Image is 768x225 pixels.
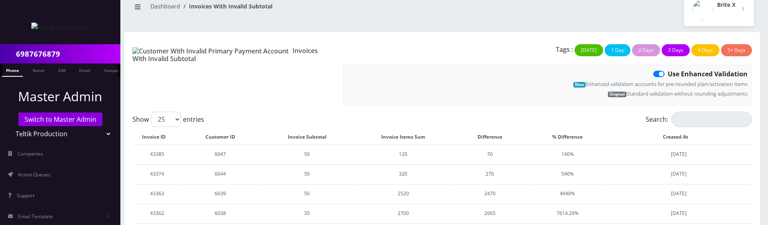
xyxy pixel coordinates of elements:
a: Name [28,63,49,76]
td: 6047 [182,145,258,164]
a: Switch to Master Admin [18,112,102,126]
button: 4 Days [691,44,719,56]
th: Created At: activate to sort column ascending [607,130,751,144]
a: Phone [2,63,23,77]
th: Invoice Items Sum [356,130,451,144]
th: Invoice Subtotal [260,130,355,144]
img: Teltik Production [31,22,89,32]
td: [DATE] [607,164,751,183]
h1: Invoices With Invalid Subtotal [132,47,331,63]
img: Customer With Invalid Primary Payment Account [132,47,289,55]
button: 5+ Days [721,44,752,56]
span: Original [608,92,626,97]
button: 1 Day [605,44,630,56]
a: Email [75,63,94,76]
td: 43362 [133,204,181,223]
td: 6044 [182,164,258,183]
td: 43363 [133,184,181,203]
button: [DATE] [575,44,603,56]
th: Invoice ID: activate to sort column ascending [133,130,181,144]
td: 2700 [356,204,451,223]
span: Companies [18,150,43,157]
span: New [573,82,585,88]
td: 2665 [451,204,528,223]
td: 6039 [182,184,258,203]
td: 43374 [133,164,181,183]
td: 50 [260,184,355,203]
td: 4940% [529,184,605,203]
span: Action Queues [18,171,51,178]
p: Tags : [556,45,573,54]
input: Search: [671,112,752,127]
td: 70 [451,145,528,164]
td: 2520 [356,184,451,203]
td: 50 [260,164,355,183]
td: 540% [529,164,605,183]
small: Enhanced validation accounts for pre-rounded plan/activation items Standard validation without ro... [573,80,748,97]
label: Show entries [132,112,204,127]
button: 2 Days [632,44,660,56]
td: 270 [451,164,528,183]
td: 35 [260,204,355,223]
a: Dashboard [150,2,180,10]
td: 320 [356,164,451,183]
td: 43385 [133,145,181,164]
td: 7614.29% [529,204,605,223]
h2: Brite X [717,2,735,8]
th: Difference [451,130,528,144]
td: 2470 [451,184,528,203]
span: Email Template [18,213,53,220]
label: Search: [646,112,752,127]
button: 3 Days [662,44,690,56]
th: % Difference [529,130,605,144]
select: Showentries [151,112,181,127]
td: 120 [356,145,451,164]
td: 6038 [182,204,258,223]
li: Invoices With Invalid Subtotal [180,2,272,10]
a: SIM [54,63,69,76]
td: [DATE] [607,204,751,223]
a: Company [100,63,127,76]
td: [DATE] [607,184,751,203]
input: Search in Company [16,46,118,61]
strong: Use Enhanced Validation [668,70,748,78]
td: 140% [529,145,605,164]
td: [DATE] [607,145,751,164]
span: Support [17,192,35,199]
td: 50 [260,145,355,164]
th: Customer ID [182,130,258,144]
